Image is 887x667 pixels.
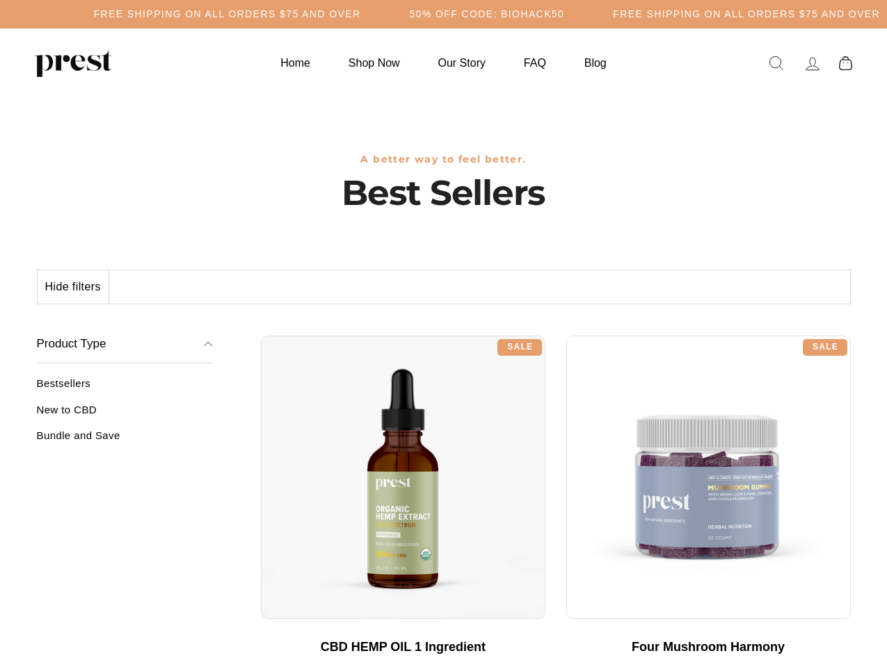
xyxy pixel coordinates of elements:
[37,325,213,364] button: Product Type
[275,640,532,655] div: CBD HEMP OIL 1 Ingredient
[94,8,361,20] h5: Free Shipping on all orders $75 and over
[409,8,564,20] h5: 50% OFF CODE: BIOHACK50
[35,49,111,77] img: PREST ORGANICS
[38,270,109,304] button: Hide filters
[37,172,851,214] h1: Best Sellers
[580,640,837,655] div: Four Mushroom Harmony
[37,377,213,400] a: Bestsellers
[263,49,328,76] a: Home
[497,339,542,356] div: Sale
[567,49,624,76] a: Blog
[37,154,851,165] h3: A better way to feel better.
[37,404,213,427] a: New to CBD
[37,429,213,452] a: Bundle and Save
[506,49,564,76] a: FAQ
[613,8,880,20] h5: Free Shipping on all orders $75 and over
[263,49,623,76] ul: Primary
[803,339,847,356] div: Sale
[421,49,503,76] a: Our Story
[331,49,417,76] a: Shop Now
